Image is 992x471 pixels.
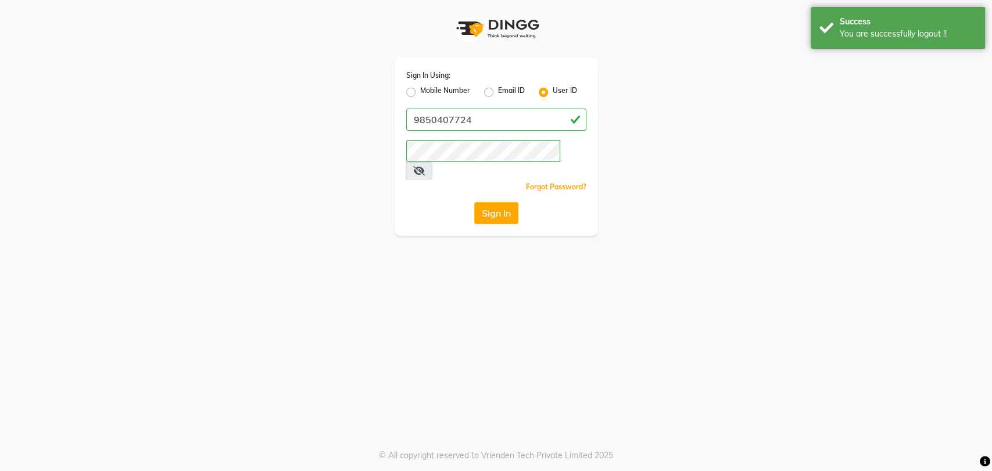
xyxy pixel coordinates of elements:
label: User ID [553,85,577,99]
label: Mobile Number [420,85,470,99]
img: logo1.svg [450,12,543,46]
a: Forgot Password? [526,182,586,191]
button: Sign In [474,202,518,224]
div: You are successfully logout !! [840,28,976,40]
input: Username [406,140,560,162]
label: Sign In Using: [406,70,450,81]
input: Username [406,109,586,131]
div: Success [840,16,976,28]
label: Email ID [498,85,525,99]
